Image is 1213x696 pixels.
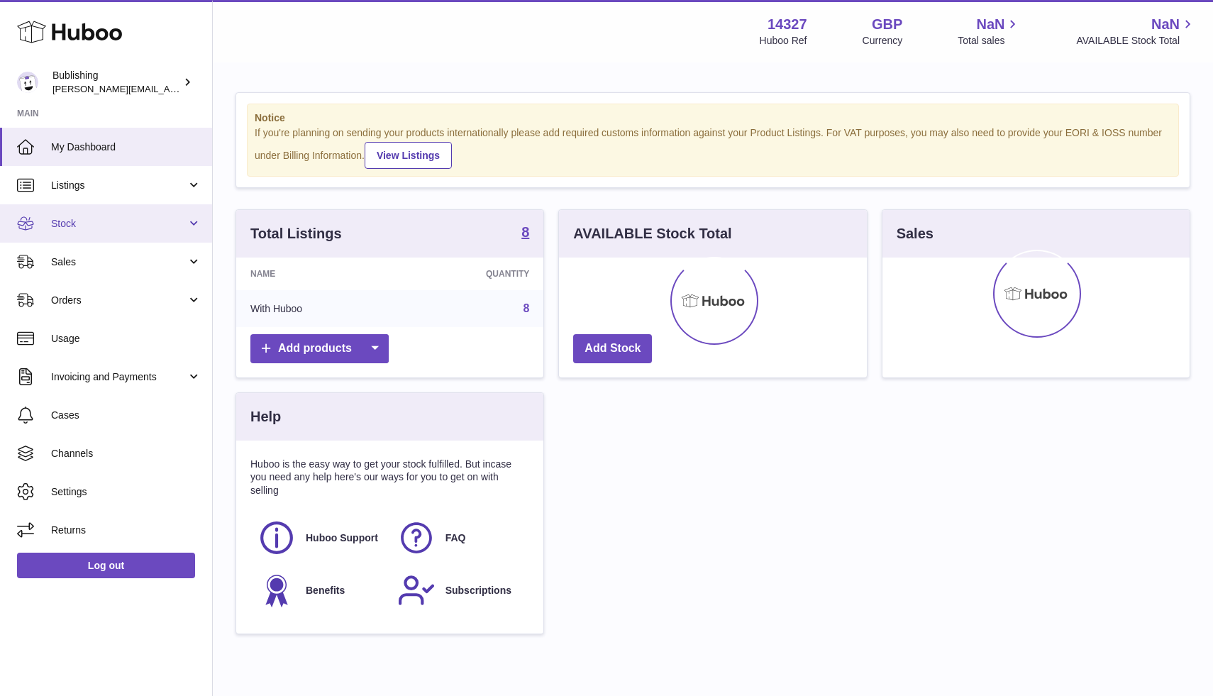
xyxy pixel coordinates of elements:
span: Returns [51,524,201,537]
th: Name [236,258,399,290]
a: NaN AVAILABLE Stock Total [1076,15,1196,48]
a: 8 [523,302,529,314]
span: Cases [51,409,201,422]
strong: 14327 [768,15,807,34]
span: Stock [51,217,187,231]
span: [PERSON_NAME][EMAIL_ADDRESS][DOMAIN_NAME] [52,83,284,94]
img: hamza@bublishing.com [17,72,38,93]
a: 8 [521,225,529,242]
a: Add products [250,334,389,363]
a: NaN Total sales [958,15,1021,48]
a: Add Stock [573,334,652,363]
strong: 8 [521,225,529,239]
a: Benefits [257,571,383,609]
span: My Dashboard [51,140,201,154]
span: NaN [1151,15,1180,34]
th: Quantity [399,258,544,290]
p: Huboo is the easy way to get your stock fulfilled. But incase you need any help here's our ways f... [250,458,529,498]
span: Total sales [958,34,1021,48]
h3: Help [250,407,281,426]
a: FAQ [397,519,523,557]
span: Benefits [306,584,345,597]
span: AVAILABLE Stock Total [1076,34,1196,48]
span: Subscriptions [445,584,511,597]
td: With Huboo [236,290,399,327]
div: Currency [863,34,903,48]
strong: Notice [255,111,1171,125]
a: Log out [17,553,195,578]
h3: Sales [897,224,934,243]
span: Sales [51,255,187,269]
a: View Listings [365,142,452,169]
span: Listings [51,179,187,192]
h3: Total Listings [250,224,342,243]
div: Huboo Ref [760,34,807,48]
span: Channels [51,447,201,460]
span: Orders [51,294,187,307]
span: Invoicing and Payments [51,370,187,384]
a: Huboo Support [257,519,383,557]
span: Settings [51,485,201,499]
span: Huboo Support [306,531,378,545]
span: FAQ [445,531,466,545]
strong: GBP [872,15,902,34]
span: NaN [976,15,1004,34]
h3: AVAILABLE Stock Total [573,224,731,243]
div: If you're planning on sending your products internationally please add required customs informati... [255,126,1171,169]
a: Subscriptions [397,571,523,609]
div: Bublishing [52,69,180,96]
span: Usage [51,332,201,346]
